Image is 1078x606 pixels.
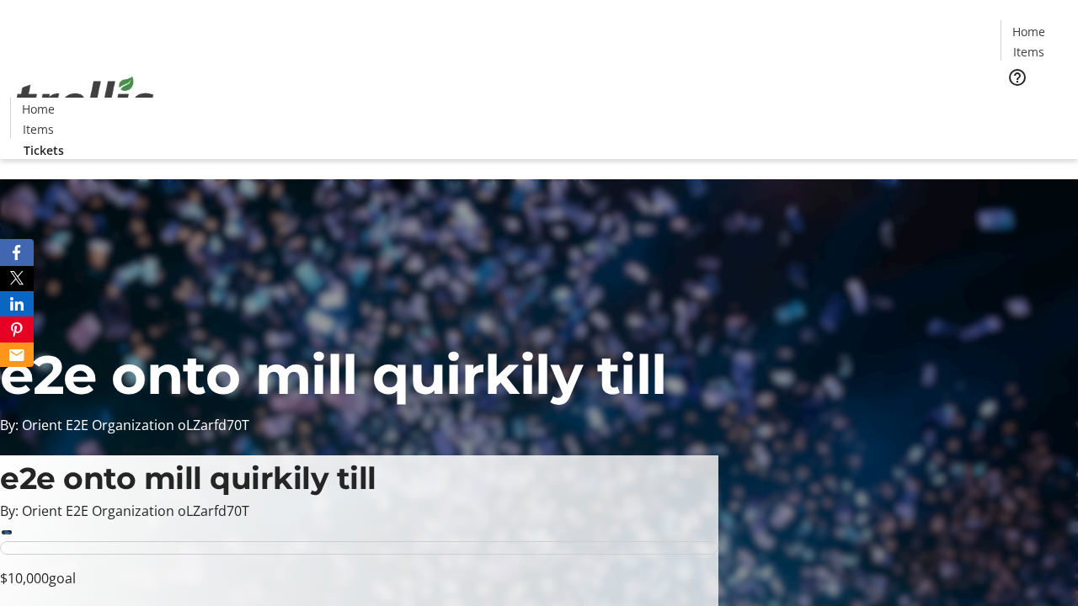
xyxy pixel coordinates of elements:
span: Items [23,120,54,138]
img: Orient E2E Organization oLZarfd70T's Logo [10,58,160,142]
a: Home [1001,23,1055,40]
a: Home [11,100,65,118]
a: Tickets [1001,98,1068,115]
span: Tickets [1014,98,1054,115]
span: Home [22,100,55,118]
a: Items [1001,43,1055,61]
a: Items [11,120,65,138]
button: Help [1001,61,1034,94]
span: Items [1013,43,1044,61]
span: Tickets [24,141,64,159]
span: Home [1012,23,1045,40]
a: Tickets [10,141,77,159]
